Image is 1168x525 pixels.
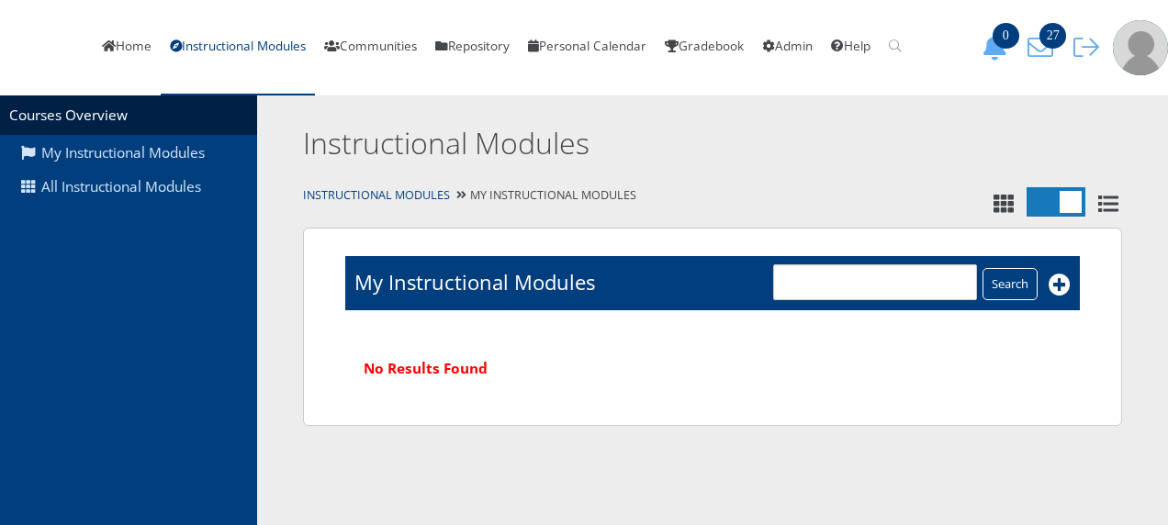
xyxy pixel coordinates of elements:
h2: Instructional Modules [303,123,952,164]
div: No Results Found [345,340,1080,397]
a: Instructional Modules [303,187,450,203]
a: Courses Overview [9,106,128,125]
i: Tile [990,194,1017,214]
i: Add New [1049,274,1071,296]
span: 0 [993,23,1019,49]
button: 0 [975,34,1021,61]
button: 27 [1021,34,1067,61]
img: user-profile-default-picture.png [1113,20,1168,75]
i: List [1095,194,1122,214]
a: 0 [975,37,1021,56]
div: My Instructional Modules [257,183,1168,209]
a: 27 [1021,37,1067,56]
input: Search [983,268,1038,300]
h1: My Instructional Modules [354,268,595,296]
span: 27 [1039,23,1066,49]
